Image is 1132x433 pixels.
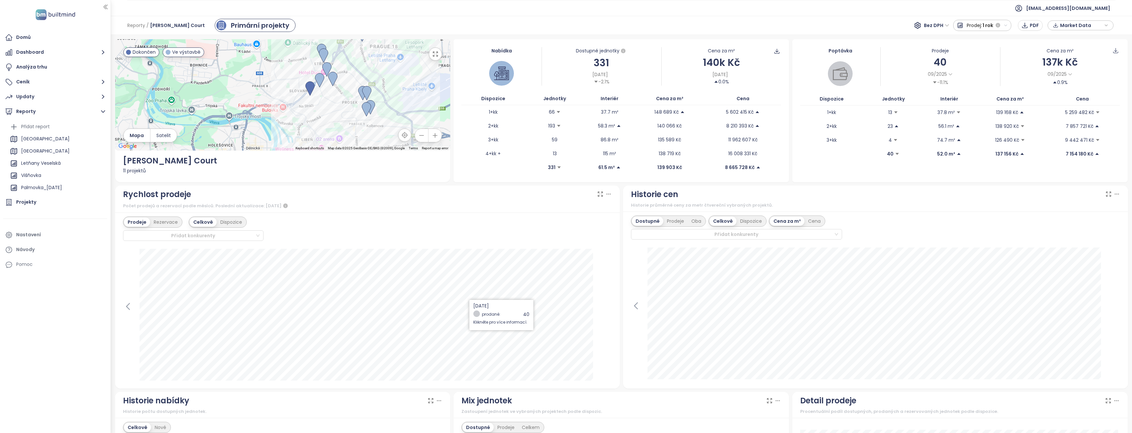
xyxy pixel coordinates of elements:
[887,150,894,158] p: 40
[995,150,1019,158] p: 137 156 Kč
[16,93,34,101] div: Updaty
[556,124,561,128] span: caret-down
[663,216,688,226] div: Prodeje
[658,136,681,143] p: 135 589 Kč
[16,231,41,239] div: Nastavení
[8,134,106,144] div: [GEOGRAPHIC_DATA]
[755,124,760,128] span: caret-up
[708,47,735,54] div: Cena za m²
[3,258,107,271] div: Pomoc
[770,216,804,226] div: Cena za m²
[728,150,757,157] p: 16 008 331 Kč
[150,19,205,31] span: [PERSON_NAME] Court
[150,217,181,227] div: Rezervace
[151,423,170,432] div: Nové
[1095,152,1099,156] span: caret-up
[3,31,107,44] a: Domů
[21,159,61,167] div: Letňany Veselská
[542,55,661,71] div: 331
[1095,138,1100,142] span: caret-down
[975,93,1045,105] th: Cena za m²
[888,109,892,116] p: 13
[635,92,705,105] th: Cena za m²
[603,150,616,157] p: 115 m²
[231,20,289,30] div: Primární projekty
[461,394,512,407] div: Mix jednotek
[461,408,781,415] div: Zastoupení jednotek ve vybraných projektech podle dispozic.
[518,423,543,432] div: Celkem
[1060,20,1103,30] span: Market Data
[888,123,893,130] p: 23
[705,92,781,105] th: Cena
[1066,123,1093,130] p: 7 857 721 Kč
[494,423,518,432] div: Prodeje
[632,216,663,226] div: Dostupné
[1018,20,1043,31] button: PDF
[556,110,561,114] span: caret-down
[215,19,296,32] a: primary
[21,123,50,131] div: Přidat report
[124,423,151,432] div: Celkově
[21,135,70,143] div: [GEOGRAPHIC_DATA]
[953,20,1012,31] button: Prodej:1 rok
[461,105,524,119] td: 1+kk
[3,75,107,89] button: Ceník
[800,105,863,119] td: 1+kk
[833,66,848,81] img: wallet
[3,61,107,74] a: Analýza trhu
[542,47,661,55] div: Dostupné jednotky
[123,408,443,415] div: Historie počtu dostupných jednotek.
[601,108,618,116] p: 37.7 m²
[714,78,729,85] div: 0.0%
[156,132,171,139] span: Satelit
[552,136,557,143] p: 59
[800,119,863,133] td: 2+kk
[1045,93,1120,105] th: Cena
[124,129,150,142] button: Mapa
[894,110,898,115] span: caret-down
[190,217,217,227] div: Celkově
[409,146,418,150] a: Terms (opens in new tab)
[728,136,758,143] p: 11 962 607 Kč
[657,122,682,130] p: 140 066 Kč
[1000,54,1120,70] div: 137k Kč
[1053,79,1068,86] div: 0.9%
[598,122,615,130] p: 58.3 m²
[938,123,954,130] p: 56.1 m²
[601,136,618,143] p: 86.8 m²
[150,129,177,142] button: Satelit
[995,136,1019,144] p: 126 490 Kč
[863,93,923,105] th: Jednotky
[8,146,106,157] div: [GEOGRAPHIC_DATA]
[146,19,149,31] span: /
[217,217,246,227] div: Dispozice
[1051,20,1110,30] div: button
[16,33,31,42] div: Domů
[494,66,509,81] img: house
[1048,71,1067,78] span: 09/2025
[1066,150,1093,158] p: 7 154 180 Kč
[8,158,106,169] div: Letňany Veselská
[3,228,107,242] a: Nastavení
[8,170,106,181] div: Višňovka
[893,138,898,142] span: caret-down
[1065,109,1094,116] p: 5 259 482 Kč
[995,123,1019,130] p: 138 920 Kč
[328,146,405,150] span: Map data ©2025 GeoBasis-DE/BKG (©2009), Google
[3,196,107,209] a: Projekty
[726,122,754,130] p: 8 210 393 Kč
[937,109,955,116] p: 37.8 m²
[123,167,443,174] div: 11 projektů
[3,105,107,118] button: Reporty
[725,164,755,171] p: 8 665 728 Kč
[662,55,781,70] div: 140k Kč
[881,47,1000,54] div: Prodeje
[1020,152,1024,156] span: caret-up
[16,245,35,254] div: Návody
[967,19,982,31] span: Prodej:
[800,394,856,407] div: Detail prodeje
[881,54,1000,70] div: 40
[726,108,754,116] p: 5 602 415 Kč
